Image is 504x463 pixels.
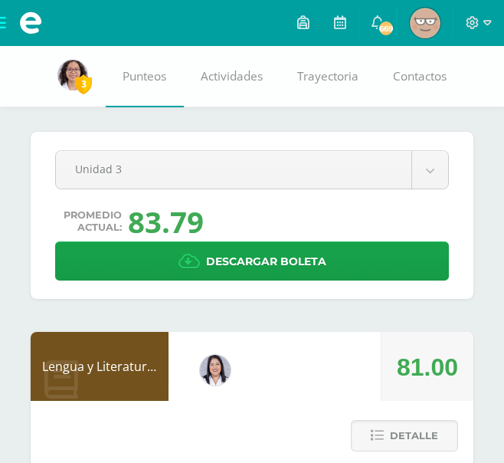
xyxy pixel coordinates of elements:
span: 3 [75,74,92,94]
div: Lengua y Literatura 5 [31,332,169,401]
img: c937af9e2dc6552eaaeeeeac0bdbb44b.png [410,8,440,38]
span: Trayectoria [297,68,358,84]
span: Detalle [390,422,438,450]
span: Promedio actual: [64,209,122,234]
button: Detalle [351,420,458,452]
img: 47ab6e88b84ef07cb5b2f01725970499.png [57,60,88,90]
div: 81.00 [397,333,458,402]
span: Punteos [123,68,166,84]
div: 83.79 [128,202,204,241]
a: Descargar boleta [55,241,449,281]
img: fd1196377973db38ffd7ffd912a4bf7e.png [200,355,231,386]
a: Contactos [376,46,464,107]
a: Unidad 3 [56,151,448,189]
a: Punteos [106,46,184,107]
a: Trayectoria [280,46,376,107]
a: Actividades [184,46,280,107]
span: Contactos [393,68,447,84]
span: Actividades [201,68,263,84]
span: Descargar boleta [206,243,326,281]
span: 669 [378,20,394,37]
span: Unidad 3 [75,151,392,187]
